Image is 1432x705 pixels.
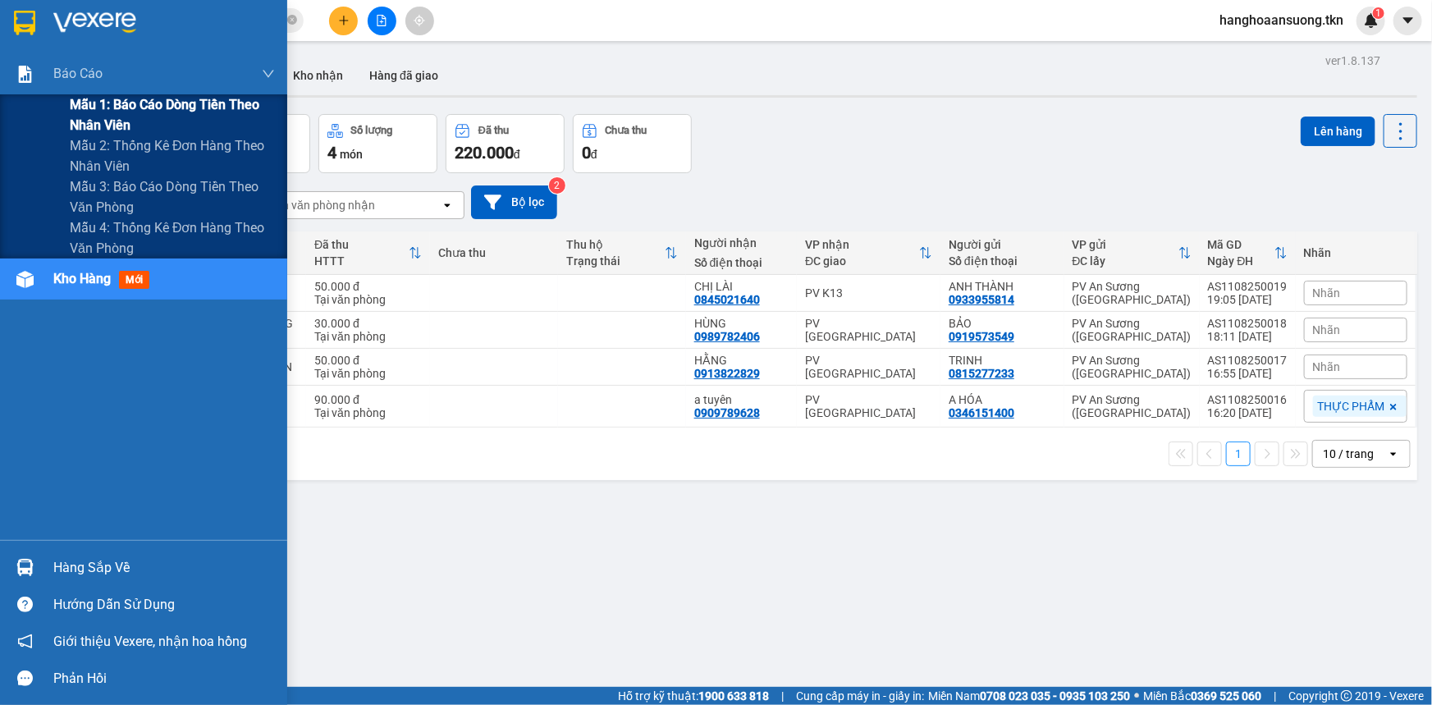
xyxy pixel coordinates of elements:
div: Số lượng [351,125,393,136]
div: Chọn văn phòng nhận [262,197,375,213]
div: HÙNG [694,317,789,330]
img: logo-vxr [14,11,35,35]
div: Tại văn phòng [314,293,422,306]
div: Nhãn [1304,246,1407,259]
span: Mẫu 2: Thống kê đơn hàng theo nhân viên [70,135,275,176]
button: Số lượng4món [318,114,437,173]
span: 4 [327,143,336,163]
span: Hỗ trợ kỹ thuật: [618,687,769,705]
span: đ [591,148,597,161]
div: ver 1.8.137 [1325,52,1380,70]
strong: 1900 633 818 [698,689,769,703]
div: PV An Sương ([GEOGRAPHIC_DATA]) [1073,280,1192,306]
div: 0933955814 [949,293,1014,306]
span: Cung cấp máy in - giấy in: [796,687,924,705]
span: close-circle [287,13,297,29]
div: CHỊ LÀI [694,280,789,293]
span: hanghoaansuong.tkn [1206,10,1357,30]
button: Kho nhận [280,56,356,95]
div: A HÓA [949,393,1056,406]
div: AS1108250018 [1208,317,1288,330]
div: Tại văn phòng [314,330,422,343]
span: Kho hàng [53,271,111,286]
div: 0346151400 [949,406,1014,419]
div: ĐC giao [805,254,919,268]
span: caret-down [1401,13,1416,28]
div: ĐC lấy [1073,254,1178,268]
div: Chưa thu [606,125,647,136]
div: Người gửi [949,238,1056,251]
button: file-add [368,7,396,35]
button: Bộ lọc [471,185,557,219]
div: 16:20 [DATE] [1208,406,1288,419]
span: down [262,67,275,80]
span: THỰC PHẨM [1318,399,1385,414]
button: Đã thu220.000đ [446,114,565,173]
span: món [340,148,363,161]
img: warehouse-icon [16,271,34,288]
div: HTTT [314,254,409,268]
span: Mẫu 1: Báo cáo dòng tiền theo nhân viên [70,94,275,135]
span: | [1274,687,1276,705]
div: Số điện thoại [694,256,789,269]
span: aim [414,15,425,26]
div: AS1108250017 [1208,354,1288,367]
span: Miền Bắc [1143,687,1261,705]
div: 16:55 [DATE] [1208,367,1288,380]
button: Lên hàng [1301,117,1375,146]
button: Chưa thu0đ [573,114,692,173]
div: 90.000 đ [314,393,422,406]
div: Hàng sắp về [53,556,275,580]
span: plus [338,15,350,26]
span: close-circle [287,15,297,25]
button: aim [405,7,434,35]
span: mới [119,271,149,289]
div: PV [GEOGRAPHIC_DATA] [805,393,932,419]
div: Chưa thu [438,246,550,259]
div: BẢO [949,317,1056,330]
div: 0919573549 [949,330,1014,343]
span: Nhãn [1313,360,1341,373]
span: | [781,687,784,705]
th: Toggle SortBy [1200,231,1296,275]
div: TRINH [949,354,1056,367]
sup: 2 [549,177,565,194]
div: Đã thu [478,125,509,136]
span: notification [17,634,33,649]
span: Miền Nam [928,687,1130,705]
div: 10 / trang [1323,446,1374,462]
div: PV [GEOGRAPHIC_DATA] [805,354,932,380]
button: Hàng đã giao [356,56,451,95]
div: Tại văn phòng [314,406,422,419]
span: Mẫu 3: Báo cáo dòng tiền theo văn phòng [70,176,275,217]
div: PV An Sương ([GEOGRAPHIC_DATA]) [1073,317,1192,343]
span: đ [514,148,520,161]
strong: 0708 023 035 - 0935 103 250 [980,689,1130,703]
div: 19:05 [DATE] [1208,293,1288,306]
div: Trạng thái [566,254,665,268]
th: Toggle SortBy [1064,231,1200,275]
div: AS1108250016 [1208,393,1288,406]
span: Mẫu 4: Thống kê đơn hàng theo văn phòng [70,217,275,259]
div: 50.000 đ [314,280,422,293]
div: 0913822829 [694,367,760,380]
div: 30.000 đ [314,317,422,330]
img: solution-icon [16,66,34,83]
strong: 0369 525 060 [1191,689,1261,703]
span: copyright [1341,690,1352,702]
div: Ngày ĐH [1208,254,1274,268]
span: 220.000 [455,143,514,163]
th: Toggle SortBy [797,231,940,275]
div: 0815277233 [949,367,1014,380]
div: PV K13 [805,286,932,300]
div: HẰNG [694,354,789,367]
svg: open [441,199,454,212]
div: Hướng dẫn sử dụng [53,593,275,617]
div: PV An Sương ([GEOGRAPHIC_DATA]) [1073,393,1192,419]
div: 0989782406 [694,330,760,343]
div: Số điện thoại [949,254,1056,268]
button: plus [329,7,358,35]
div: PV [GEOGRAPHIC_DATA] [805,317,932,343]
div: 0845021640 [694,293,760,306]
button: 1 [1226,442,1251,466]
